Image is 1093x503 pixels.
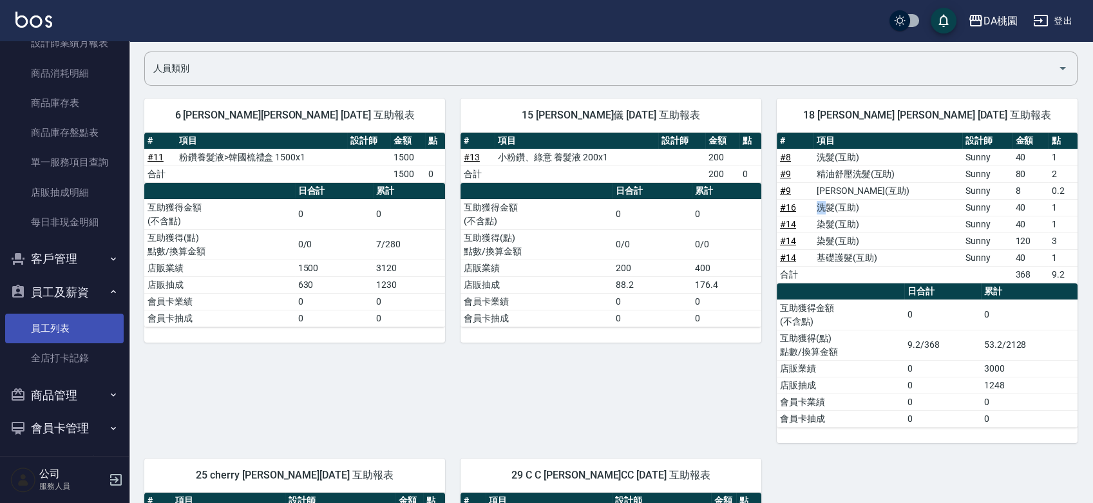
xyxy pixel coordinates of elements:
button: 員工及薪資 [5,276,124,309]
th: 累計 [373,183,445,200]
a: #11 [147,152,164,162]
td: 染髮(互助) [813,216,962,233]
td: 會員卡業績 [461,293,613,310]
td: 0/0 [692,229,761,260]
td: 0/0 [295,229,374,260]
th: # [144,133,176,149]
span: 29 C C [PERSON_NAME]CC [DATE] 互助報表 [476,469,746,482]
td: 368 [1012,266,1049,283]
span: 6 [PERSON_NAME][PERSON_NAME] [DATE] 互助報表 [160,109,430,122]
td: 染髮(互助) [813,233,962,249]
td: 1500 [390,149,425,166]
a: #8 [780,152,791,162]
button: 登出 [1028,9,1078,33]
td: 0 [425,166,445,182]
table: a dense table [777,133,1078,283]
a: 商品庫存表 [5,88,124,118]
td: 會員卡業績 [144,293,295,310]
td: 粉鑽養髮液>韓國梳禮盒 1500x1 [176,149,347,166]
a: #13 [464,152,480,162]
th: 金額 [705,133,739,149]
td: 0 [613,310,692,327]
td: 合計 [461,166,495,182]
td: 120 [1012,233,1049,249]
td: Sunny [962,216,1012,233]
td: 0 [692,199,761,229]
th: # [777,133,813,149]
td: 會員卡抽成 [461,310,613,327]
a: #9 [780,169,791,179]
th: 項目 [176,133,347,149]
button: save [931,8,956,33]
td: 0 [295,293,374,310]
td: 0 [739,166,761,182]
td: 0 [904,377,981,394]
td: 互助獲得金額 (不含點) [777,299,904,330]
td: 0 [981,299,1078,330]
td: 200 [705,166,739,182]
th: 金額 [390,133,425,149]
td: 洗髮(互助) [813,149,962,166]
td: 3000 [981,360,1078,377]
th: 項目 [813,133,962,149]
td: 0 [692,293,761,310]
td: 0 [613,199,692,229]
p: 服務人員 [39,480,105,492]
td: 0 [904,360,981,377]
td: 630 [295,276,374,293]
button: 紅利點數設定 [5,445,124,479]
td: 0 [904,394,981,410]
td: 互助獲得(點) 點數/換算金額 [144,229,295,260]
td: 40 [1012,149,1049,166]
td: 1 [1049,149,1078,166]
a: #14 [780,252,796,263]
td: 合計 [777,266,813,283]
a: #16 [780,202,796,213]
a: #14 [780,219,796,229]
td: 1 [1049,216,1078,233]
span: 25 cherry [PERSON_NAME][DATE] 互助報表 [160,469,430,482]
td: 0 [613,293,692,310]
th: 日合計 [904,283,981,300]
td: 400 [692,260,761,276]
a: #9 [780,185,791,196]
td: 0 [692,310,761,327]
td: 0 [373,293,445,310]
td: Sunny [962,233,1012,249]
a: #14 [780,236,796,246]
a: 單一服務項目查詢 [5,147,124,177]
td: 店販抽成 [144,276,295,293]
th: 日合計 [613,183,692,200]
button: 會員卡管理 [5,412,124,445]
table: a dense table [461,183,761,327]
td: 3 [1049,233,1078,249]
td: 53.2/2128 [981,330,1078,360]
img: Logo [15,12,52,28]
td: 0.2 [1049,182,1078,199]
td: Sunny [962,166,1012,182]
td: 3120 [373,260,445,276]
th: 點 [1049,133,1078,149]
table: a dense table [144,133,445,183]
button: 客戶管理 [5,242,124,276]
div: DA桃園 [984,13,1018,29]
th: 金額 [1012,133,1049,149]
td: 0 [295,199,374,229]
table: a dense table [461,133,761,183]
td: 80 [1012,166,1049,182]
table: a dense table [144,183,445,327]
td: [PERSON_NAME](互助) [813,182,962,199]
th: 項目 [495,133,658,149]
td: 店販抽成 [777,377,904,394]
td: 176.4 [692,276,761,293]
th: 點 [739,133,761,149]
th: 點 [425,133,445,149]
input: 人員名稱 [150,57,1052,80]
td: 40 [1012,199,1049,216]
th: 日合計 [295,183,374,200]
a: 店販抽成明細 [5,178,124,207]
td: 0 [981,410,1078,427]
td: 洗髮(互助) [813,199,962,216]
td: 40 [1012,249,1049,266]
td: 0 [904,299,981,330]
